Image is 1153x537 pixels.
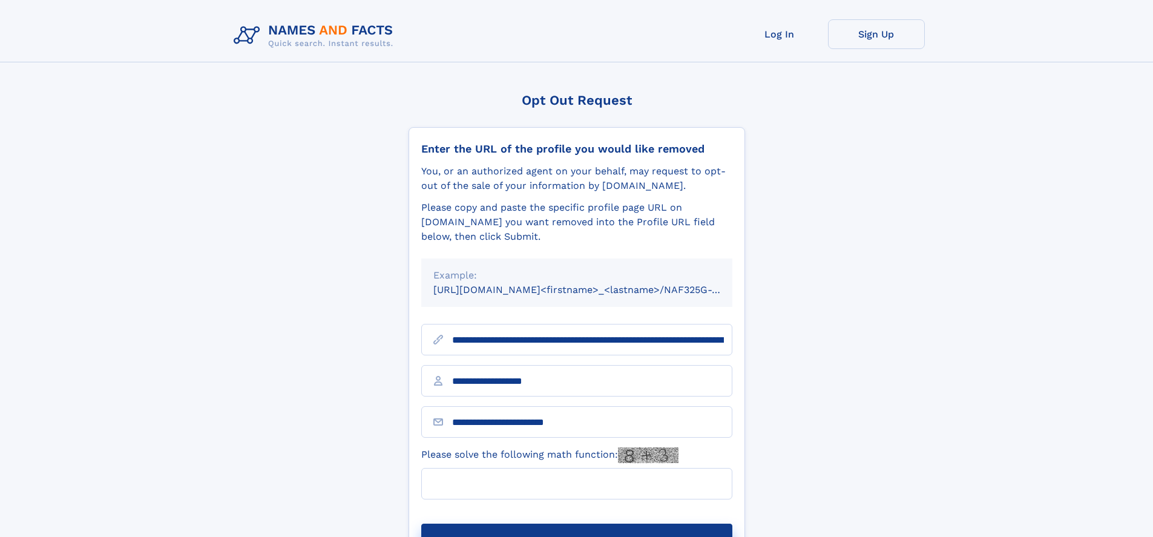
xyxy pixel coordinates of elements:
div: Please copy and paste the specific profile page URL on [DOMAIN_NAME] you want removed into the Pr... [421,200,732,244]
img: Logo Names and Facts [229,19,403,52]
div: You, or an authorized agent on your behalf, may request to opt-out of the sale of your informatio... [421,164,732,193]
div: Enter the URL of the profile you would like removed [421,142,732,156]
label: Please solve the following math function: [421,447,678,463]
div: Opt Out Request [409,93,745,108]
small: [URL][DOMAIN_NAME]<firstname>_<lastname>/NAF325G-xxxxxxxx [433,284,755,295]
a: Log In [731,19,828,49]
div: Example: [433,268,720,283]
a: Sign Up [828,19,925,49]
